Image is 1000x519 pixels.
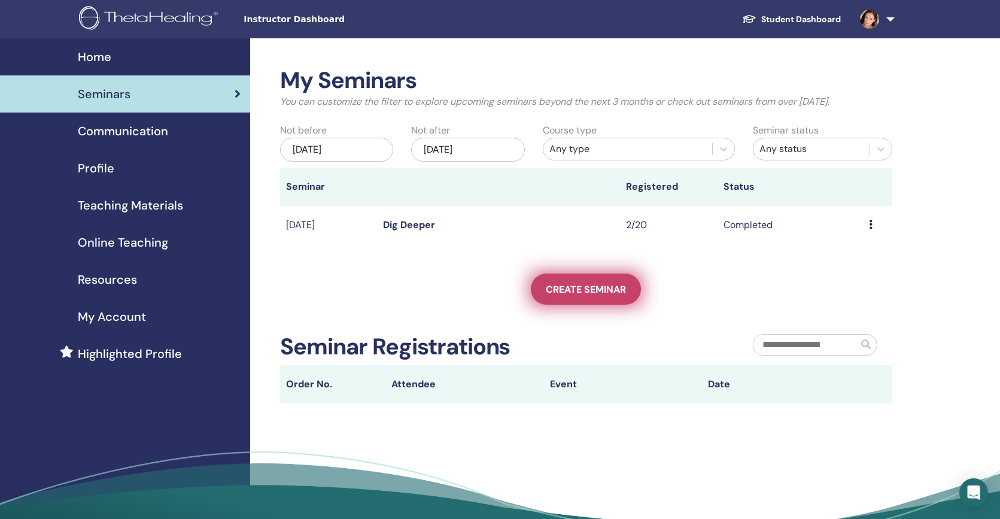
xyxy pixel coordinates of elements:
[78,345,182,363] span: Highlighted Profile
[385,365,544,403] th: Attendee
[620,168,717,206] th: Registered
[280,67,892,95] h2: My Seminars
[549,142,706,156] div: Any type
[78,271,137,289] span: Resources
[544,365,703,403] th: Event
[280,168,377,206] th: Seminar
[620,206,717,245] td: 2/20
[78,48,111,66] span: Home
[383,218,435,231] a: Dig Deeper
[742,14,756,24] img: graduation-cap-white.svg
[702,365,861,403] th: Date
[546,283,626,296] span: Create seminar
[959,478,988,507] div: Open Intercom Messenger
[543,123,597,138] label: Course type
[531,274,641,305] a: Create seminar
[753,123,819,138] label: Seminar status
[78,85,130,103] span: Seminars
[78,308,146,326] span: My Account
[280,123,327,138] label: Not before
[759,142,864,156] div: Any status
[718,206,864,245] td: Completed
[411,123,450,138] label: Not after
[244,13,423,26] span: Instructor Dashboard
[280,138,393,162] div: [DATE]
[280,206,377,245] td: [DATE]
[860,10,879,29] img: default.jpg
[78,233,168,251] span: Online Teaching
[280,95,892,109] p: You can customize the filter to explore upcoming seminars beyond the next 3 months or check out s...
[78,122,168,140] span: Communication
[718,168,864,206] th: Status
[280,333,510,361] h2: Seminar Registrations
[78,159,114,177] span: Profile
[411,138,524,162] div: [DATE]
[78,196,183,214] span: Teaching Materials
[732,8,850,31] a: Student Dashboard
[79,6,222,33] img: logo.png
[280,365,385,403] th: Order No.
